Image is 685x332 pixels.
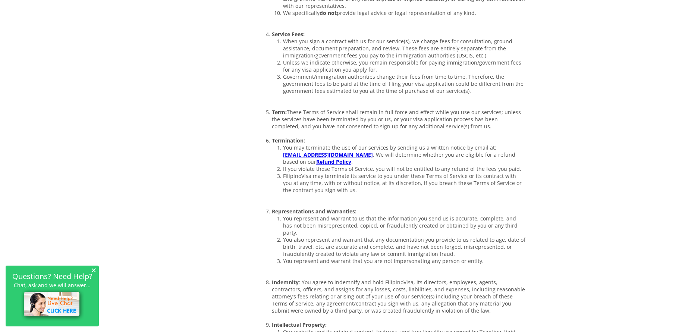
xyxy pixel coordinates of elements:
li: When you sign a contract with us for our service(s), we charge fees for consultation, ground assi... [283,38,525,59]
strong: Termination: [272,137,305,144]
strong: do not [320,9,337,16]
strong: Representations and Warranties: [272,208,356,215]
li: FilipinoVisa may terminate its service to you under these Terms of Service or its contract with y... [283,172,525,194]
img: live-chat-icon.png [21,288,84,321]
li: We specifically provide legal advice or legal representation of any kind. [283,9,525,16]
span: × [91,267,96,273]
li: If you violate these Terms of Service, you will not be entitled to any refund of the fees you paid. [283,165,525,172]
h2: Questions? Need Help? [9,273,95,279]
strong: Intellectual Property: [272,321,327,328]
strong: Term: [272,109,521,130]
span: These Terms of Service shall remain in full force and effect while you use our services; unless t... [272,109,521,130]
a: [EMAIL_ADDRESS][DOMAIN_NAME] [283,151,373,158]
strong: Indemnity [272,279,525,314]
li: You represent and warrant that you are not impersonating any person or entity. [283,257,525,264]
li: You represent and warrant to us that the information you send us is accurate, complete, and has n... [283,215,525,236]
span: : You agree to indemnify and hold FilipinoVisa, its directors, employees, agents, contractors, of... [272,279,525,314]
a: Refund Policy [316,158,351,165]
strong: Service Fees: [272,31,305,38]
p: Chat, ask and we will answer... [9,282,95,288]
li: You may terminate the use of our services by sending us a written notice by email at: . We will d... [283,144,525,165]
li: You also represent and warrant that any documentation you provide to us related to age, date of b... [283,236,525,257]
li: Unless we indicate otherwise, you remain responsible for paying immigration/government fees for a... [283,59,525,73]
li: Government/immigration authorities change their fees from time to time. Therefore, the government... [283,73,525,94]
